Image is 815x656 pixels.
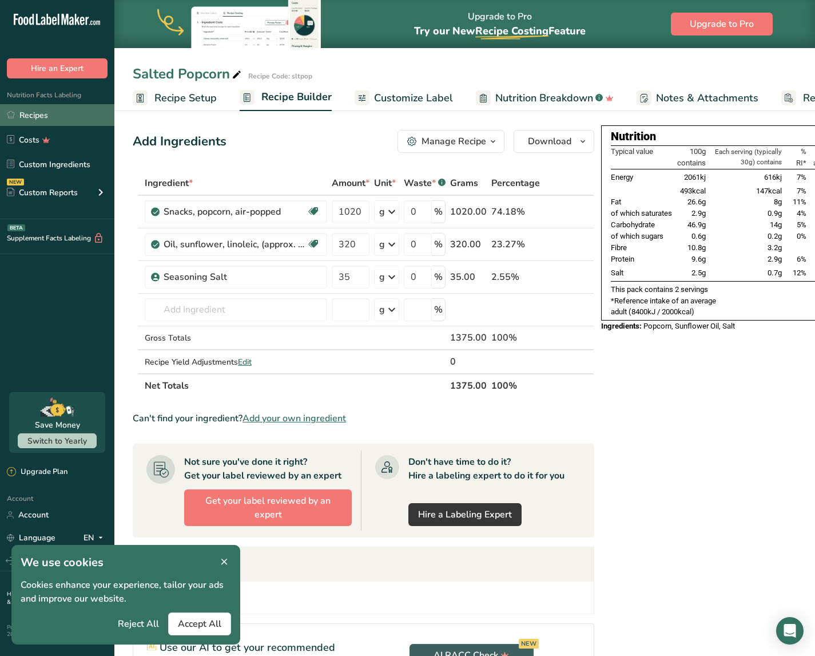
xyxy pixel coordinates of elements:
button: Reject All [109,612,168,635]
span: Recipe Costing [475,24,548,38]
span: 4% [797,209,806,218]
div: 2.55% [491,270,540,284]
div: Not sure you've done it right? Get your label reviewed by an expert [184,455,341,483]
th: 100g contains [675,145,708,169]
span: 46.9g [687,220,706,229]
div: g [379,270,385,284]
button: Manage Recipe [397,130,504,153]
div: Waste [404,176,446,190]
span: Try our New Feature [414,24,586,38]
span: 5% [797,220,806,229]
div: Upgrade to Pro [414,1,586,48]
div: EN [84,531,108,545]
div: g [379,303,385,317]
a: Recipe Setup [133,85,217,111]
div: 100% [491,331,540,345]
div: 35.00 [450,270,487,284]
div: Custom Reports [7,187,78,199]
span: Recipe Builder [261,89,332,105]
div: 320.00 [450,238,487,251]
div: g [379,205,385,219]
td: Fat [611,196,675,208]
th: Net Totals [142,373,448,397]
span: 2.9g [691,209,706,218]
span: 0.7g [768,268,782,277]
span: 616kj [764,173,782,181]
div: Snacks, popcorn, air-popped [164,205,307,219]
div: 0 [450,355,487,369]
span: Upgrade to Pro [690,17,754,31]
div: Oil, sunflower, linoleic, (approx. 65%) [164,238,307,251]
div: Save Money [35,419,80,431]
span: Popcorn, Sunflower Oil, Salt [643,322,735,330]
div: Don't have time to do it? Hire a labeling expert to do it for you [408,455,564,483]
div: 23.27% [491,238,540,251]
span: 493kcal [680,187,706,195]
span: 6% [797,255,806,263]
span: 14g [770,220,782,229]
div: Manage Recipe [422,135,486,148]
a: Hire an Expert . [7,590,47,598]
td: Salt [611,265,675,281]
span: Nutrition Breakdown [495,90,593,106]
span: Ingredients: [601,322,642,330]
th: Each serving (typically 30g) contains [708,145,784,169]
span: 0.2g [768,232,782,240]
th: 1375.00 [448,373,489,397]
span: 147kcal [756,187,782,195]
div: 1375.00 [450,331,487,345]
button: Accept All [168,612,231,635]
span: Download [528,135,571,148]
td: Protein [611,254,675,265]
span: Unit [374,176,396,190]
a: Terms & Conditions . [7,590,107,606]
span: 2061kj [684,173,706,181]
span: Reject All [118,617,159,631]
a: Recipe Builder [240,84,332,112]
div: BETA [7,224,25,231]
td: of which sugars [611,231,675,242]
span: 11% [793,197,806,206]
span: 8g [774,197,782,206]
td: Carbohydrate [611,219,675,231]
div: NEW [519,639,539,649]
div: g [379,238,385,251]
span: 0.9g [768,209,782,218]
span: 26.6g [687,197,706,206]
div: Recipe Tags [133,547,594,582]
span: *Reference intake of an average adult (8400kJ / 2000kcal) [611,297,716,317]
span: Grams [450,176,478,190]
p: Cookies enhance your experience, tailor your ads and improve our website. [21,578,231,606]
span: 2.5g [691,268,706,277]
h1: We use cookies [21,554,231,571]
span: % RI* [796,147,806,167]
div: Seasoning Salt [164,270,307,284]
span: 7% [797,187,806,195]
span: 12% [793,268,806,277]
button: Upgrade to Pro [671,13,773,35]
div: Add Ingredients [133,132,226,151]
td: Fibre [611,242,675,254]
div: Open Intercom Messenger [776,617,804,645]
span: Get your label reviewed by an expert [194,494,342,521]
span: Switch to Yearly [27,436,87,446]
div: Gross Totals [145,332,327,344]
span: Add your own ingredient [242,412,346,425]
button: Get your label reviewed by an expert [184,489,352,526]
button: Download [514,130,594,153]
a: Notes & Attachments [637,85,758,111]
td: of which saturates [611,208,675,219]
span: Edit [238,357,252,367]
div: Recipe Yield Adjustments [145,356,327,368]
span: 3.2g [768,243,782,252]
span: Notes & Attachments [656,90,758,106]
span: 9.6g [691,255,706,263]
div: 74.18% [491,205,540,219]
button: Hire an Expert [7,58,108,78]
td: Energy [611,169,675,185]
span: Percentage [491,176,540,190]
div: 1020.00 [450,205,487,219]
span: 10.8g [687,243,706,252]
span: Accept All [178,617,221,631]
span: 2.9g [768,255,782,263]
